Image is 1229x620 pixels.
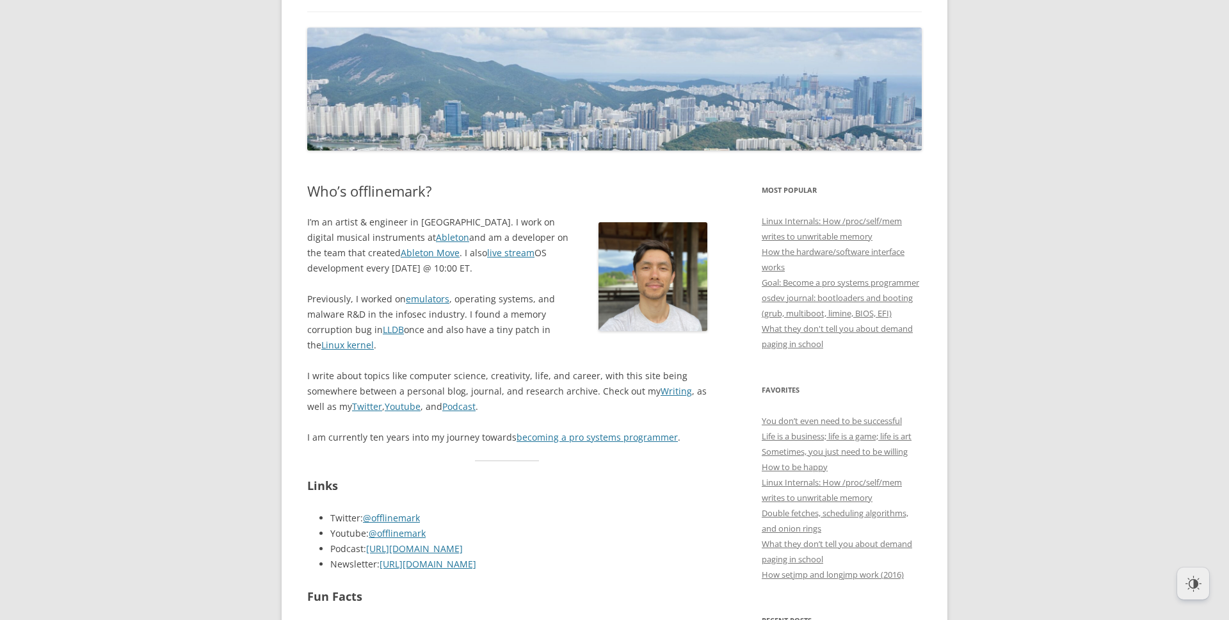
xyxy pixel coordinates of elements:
p: Previously, I worked on , operating systems, and malware R&D in the infosec industry. I found a m... [307,291,707,353]
h2: Fun Facts [307,587,707,606]
a: Twitter [352,400,382,412]
a: Linux kernel [321,339,374,351]
a: Life is a business; life is a game; life is art [762,430,912,442]
li: Newsletter: [330,557,707,572]
a: Ableton [436,231,469,243]
li: Youtube: [330,526,707,541]
a: becoming a pro systems programmer [517,431,678,443]
a: emulators [406,293,449,305]
a: Linux Internals: How /proc/self/mem writes to unwritable memory [762,477,902,503]
p: I write about topics like computer science, creativity, life, and career, with this site being so... [307,368,707,414]
a: Podcast [442,400,476,412]
a: Ableton Move [401,247,460,259]
a: What they don't tell you about demand paging in school [762,323,913,350]
a: Youtube [385,400,421,412]
p: I am currently ten years into my journey towards . [307,430,707,445]
li: Twitter: [330,510,707,526]
h2: Links [307,477,707,495]
a: Writing [661,385,692,397]
a: You don’t even need to be successful [762,415,902,427]
a: Double fetches, scheduling algorithms, and onion rings [762,507,908,534]
h3: Favorites [762,382,922,398]
a: @offlinemark [363,512,420,524]
h1: Who’s offlinemark? [307,183,707,199]
a: LLDB [383,323,404,336]
a: Linux Internals: How /proc/self/mem writes to unwritable memory [762,215,902,242]
li: Podcast: [330,541,707,557]
a: Sometimes, you just need to be willing [762,446,908,457]
img: offlinemark [307,28,922,151]
a: live stream [487,247,534,259]
a: [URL][DOMAIN_NAME] [380,558,476,570]
a: How setjmp and longjmp work (2016) [762,569,904,580]
p: I’m an artist & engineer in [GEOGRAPHIC_DATA]. I work on digital musical instruments at and am a ... [307,215,707,276]
a: [URL][DOMAIN_NAME] [366,542,463,555]
a: osdev journal: bootloaders and booting (grub, multiboot, limine, BIOS, EFI) [762,292,913,319]
a: How the hardware/software interface works [762,246,904,273]
a: How to be happy [762,461,828,473]
a: @offlinemark [369,527,426,539]
h3: Most Popular [762,183,922,198]
a: What they don’t tell you about demand paging in school [762,538,912,565]
a: Goal: Become a pro systems programmer [762,277,919,288]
